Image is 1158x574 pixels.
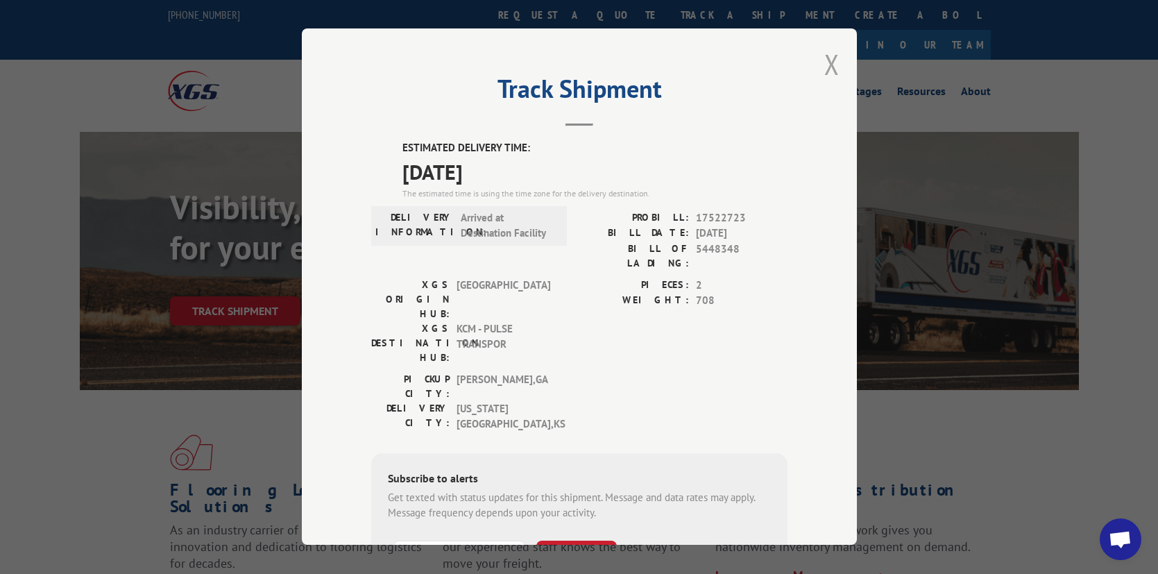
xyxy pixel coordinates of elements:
[402,140,787,156] label: ESTIMATED DELIVERY TIME:
[579,278,689,294] label: PIECES:
[388,470,771,490] div: Subscribe to alerts
[536,541,617,570] button: SUBSCRIBE
[696,278,787,294] span: 2
[696,210,787,226] span: 17522723
[579,242,689,271] label: BILL OF LADING:
[579,293,689,309] label: WEIGHT:
[371,321,450,365] label: XGS DESTINATION HUB:
[457,321,550,365] span: KCM - PULSE TRANSPOR
[371,401,450,432] label: DELIVERY CITY:
[402,156,787,187] span: [DATE]
[371,79,787,105] h2: Track Shipment
[457,372,550,401] span: [PERSON_NAME] , GA
[696,242,787,271] span: 5448348
[402,187,787,200] div: The estimated time is using the time zone for the delivery destination.
[696,226,787,242] span: [DATE]
[579,226,689,242] label: BILL DATE:
[393,541,525,570] input: Phone Number
[375,210,454,242] label: DELIVERY INFORMATION:
[371,372,450,401] label: PICKUP CITY:
[579,210,689,226] label: PROBILL:
[457,278,550,321] span: [GEOGRAPHIC_DATA]
[457,401,550,432] span: [US_STATE][GEOGRAPHIC_DATA] , KS
[696,293,787,309] span: 708
[461,210,554,242] span: Arrived at Destination Facility
[824,46,840,83] button: Close modal
[371,278,450,321] label: XGS ORIGIN HUB:
[1100,518,1141,560] div: Open chat
[388,490,771,521] div: Get texted with status updates for this shipment. Message and data rates may apply. Message frequ...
